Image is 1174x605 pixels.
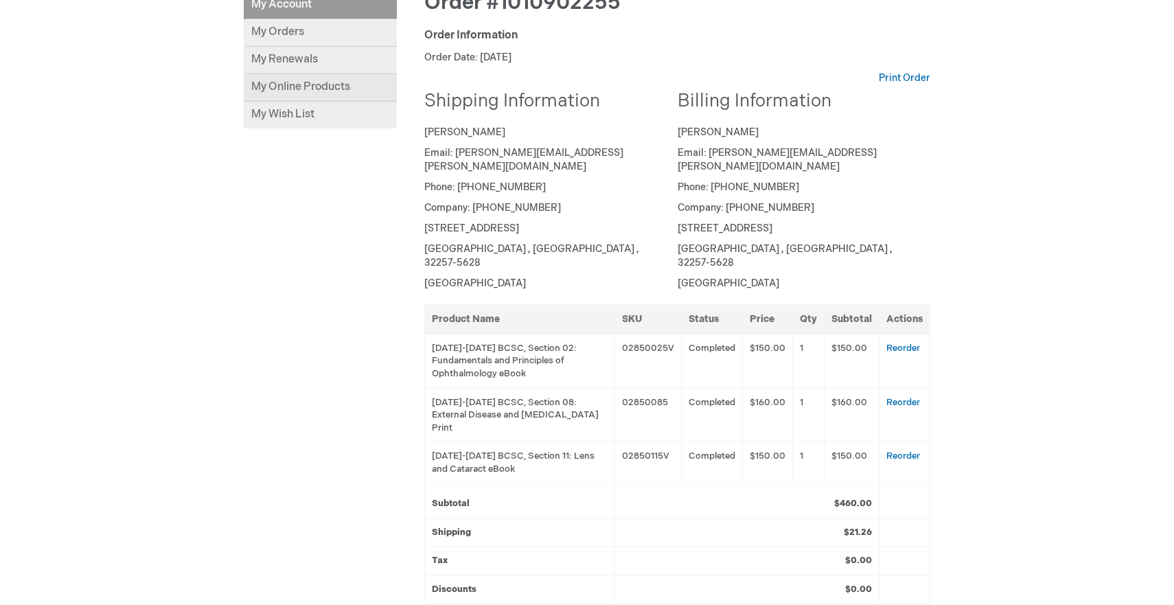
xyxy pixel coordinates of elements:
[244,19,397,47] a: My Orders
[432,555,448,566] strong: Tax
[424,28,930,44] div: Order Information
[424,222,519,234] span: [STREET_ADDRESS]
[678,277,779,289] span: [GEOGRAPHIC_DATA]
[678,243,893,269] span: [GEOGRAPHIC_DATA] , [GEOGRAPHIC_DATA] , 32257-5628
[432,498,470,509] strong: Subtotal
[424,51,930,65] p: Order Date: [DATE]
[424,181,546,193] span: Phone: [PHONE_NUMBER]
[425,334,615,388] td: [DATE]-[DATE] BCSC, Section 02: Fundamentals and Principles of Ophthalmology eBook
[432,527,471,538] strong: Shipping
[844,527,872,538] strong: $21.26
[793,304,825,334] th: Qty
[886,343,920,354] a: Reorder
[825,388,879,442] td: $160.00
[825,442,879,483] td: $150.00
[879,71,930,85] a: Print Order
[678,126,759,138] span: [PERSON_NAME]
[834,498,872,509] strong: $460.00
[432,584,476,595] strong: Discounts
[825,334,879,388] td: $150.00
[615,388,682,442] td: 02850085
[615,442,682,483] td: 02850115V
[793,334,825,388] td: 1
[743,304,793,334] th: Price
[682,334,743,388] td: Completed
[615,334,682,388] td: 02850025V
[682,442,743,483] td: Completed
[425,442,615,483] td: [DATE]-[DATE] BCSC, Section 11: Lens and Cataract eBook
[424,147,623,172] span: Email: [PERSON_NAME][EMAIL_ADDRESS][PERSON_NAME][DOMAIN_NAME]
[682,388,743,442] td: Completed
[743,334,793,388] td: $150.00
[682,304,743,334] th: Status
[743,442,793,483] td: $150.00
[615,304,682,334] th: SKU
[743,388,793,442] td: $160.00
[678,181,799,193] span: Phone: [PHONE_NUMBER]
[793,442,825,483] td: 1
[678,222,772,234] span: [STREET_ADDRESS]
[678,147,877,172] span: Email: [PERSON_NAME][EMAIL_ADDRESS][PERSON_NAME][DOMAIN_NAME]
[845,555,872,566] strong: $0.00
[424,202,561,214] span: Company: [PHONE_NUMBER]
[424,92,667,112] h2: Shipping Information
[879,304,930,334] th: Actions
[886,450,920,461] a: Reorder
[886,397,920,408] a: Reorder
[845,584,872,595] strong: $0.00
[424,243,639,269] span: [GEOGRAPHIC_DATA] , [GEOGRAPHIC_DATA] , 32257-5628
[244,74,397,102] a: My Online Products
[825,304,879,334] th: Subtotal
[424,277,526,289] span: [GEOGRAPHIC_DATA]
[425,388,615,442] td: [DATE]-[DATE] BCSC, Section 08: External Disease and [MEDICAL_DATA] Print
[244,102,397,128] a: My Wish List
[424,126,505,138] span: [PERSON_NAME]
[425,304,615,334] th: Product Name
[793,388,825,442] td: 1
[678,92,921,112] h2: Billing Information
[244,47,397,74] a: My Renewals
[678,202,814,214] span: Company: [PHONE_NUMBER]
